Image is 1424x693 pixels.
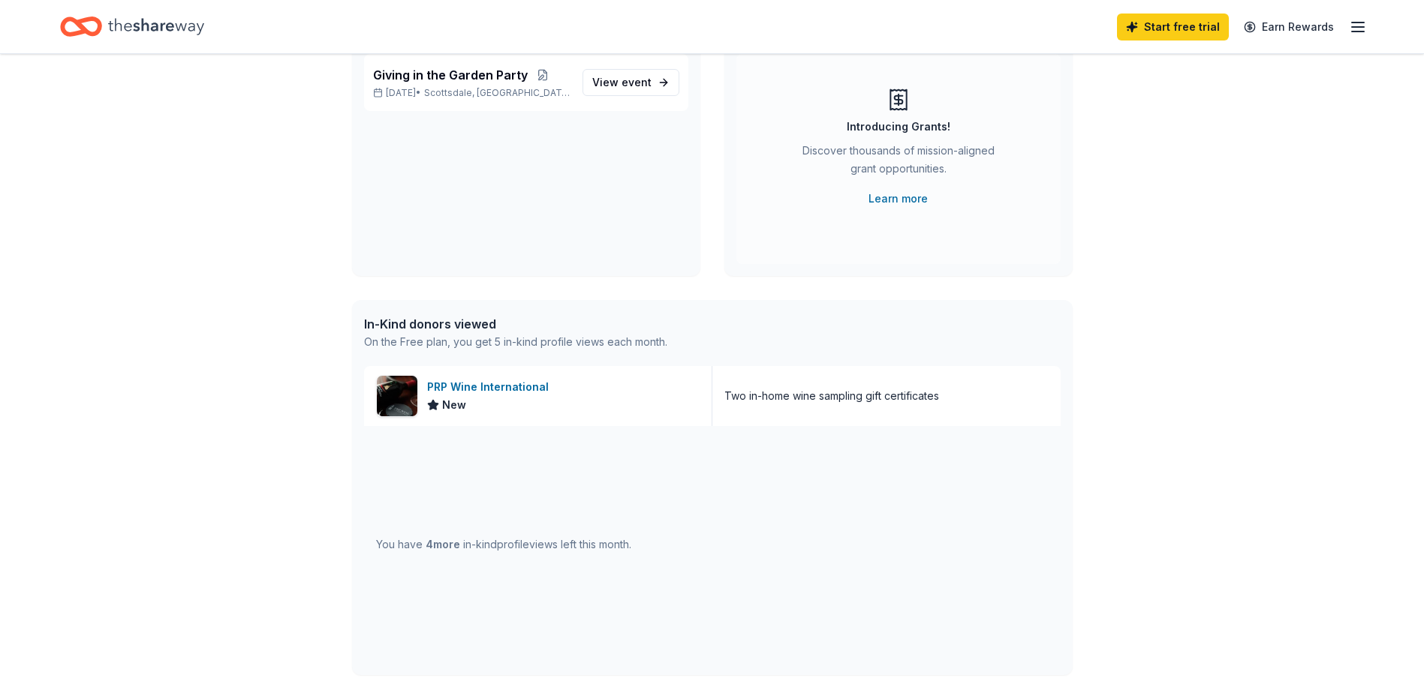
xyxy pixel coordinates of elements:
[1235,13,1343,40] a: Earn Rewards
[442,396,466,414] span: New
[364,333,667,351] div: On the Free plan, you get 5 in-kind profile views each month.
[60,9,204,44] a: Home
[373,66,528,84] span: Giving in the Garden Party
[724,387,939,405] div: Two in-home wine sampling gift certificates
[796,142,1001,184] div: Discover thousands of mission-aligned grant opportunities.
[364,315,667,333] div: In-Kind donors viewed
[583,69,679,96] a: View event
[847,118,950,136] div: Introducing Grants!
[592,73,652,91] span: View
[373,87,571,99] p: [DATE] •
[426,538,460,550] span: 4 more
[622,76,652,88] span: event
[869,190,928,208] a: Learn more
[427,378,555,396] div: PRP Wine International
[1117,13,1229,40] a: Start free trial
[424,87,570,99] span: Scottsdale, [GEOGRAPHIC_DATA]
[376,535,631,553] div: You have in-kind profile views left this month.
[377,376,417,416] img: Image for PRP Wine International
